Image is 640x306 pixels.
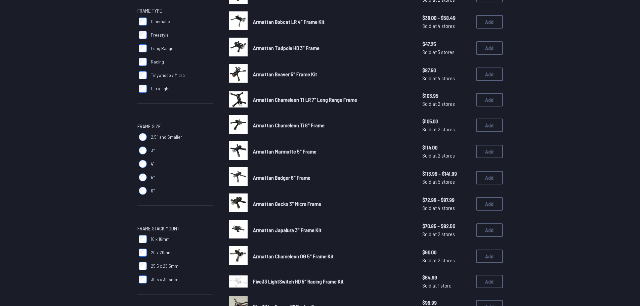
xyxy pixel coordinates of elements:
span: Armattan Badger 6" Frame [253,174,310,181]
span: 20 x 20mm [151,249,172,256]
span: Armattan Beaver 5" Frame Kit [253,71,317,77]
a: Armattan Beaver 5" Frame Kit [253,70,412,78]
a: image [229,272,248,291]
span: Sold at 2 stores [422,151,471,160]
span: 2.5" and Smaller [151,134,182,140]
button: Add [476,93,503,106]
img: image [229,167,248,186]
span: 5" [151,174,155,181]
button: Add [476,275,503,288]
span: Armattan Chameleon TI LR 7" Long Range Frame [253,96,357,103]
button: Add [476,41,503,55]
a: image [229,90,248,110]
input: 3" [139,146,147,155]
img: image [229,275,248,288]
span: Sold at 3 stores [422,48,471,56]
img: image [229,115,248,134]
span: Sold at 4 stores [422,22,471,30]
span: Sold at 2 stores [422,256,471,264]
span: Ultra-light [151,85,170,92]
span: 25.5 x 25.5mm [151,263,178,269]
a: image [229,246,248,267]
span: Armattan Gecko 3" Micro Frame [253,201,321,207]
span: Armattan Chameleon Ti 6" Frame [253,122,325,128]
a: image [229,38,248,58]
a: image [229,220,248,241]
span: $103.95 [422,92,471,100]
span: Armattan Tadpole HD 3" Frame [253,45,319,51]
img: image [229,11,248,30]
input: 20 x 20mm [139,249,147,257]
a: image [229,115,248,136]
a: image [229,64,248,85]
input: 4" [139,160,147,168]
a: Armattan Chameleon Ti 6" Frame [253,121,412,129]
input: Freestyle [139,31,147,39]
button: Add [476,250,503,263]
button: Add [476,68,503,81]
span: Freestyle [151,32,169,38]
img: image [229,141,248,160]
a: Armattan Chameleon OG 5" Frame Kit [253,252,412,260]
button: Add [476,171,503,184]
span: 3" [151,147,155,154]
img: image [229,91,248,107]
img: image [229,38,248,56]
span: Sold at 2 stores [422,100,471,108]
input: Ultra-light [139,85,147,93]
button: Add [476,197,503,211]
input: 2.5" and Smaller [139,133,147,141]
a: Armattan Badger 6" Frame [253,174,412,182]
span: Frame Type [137,7,162,15]
button: Add [476,145,503,158]
input: 30.5 x 30.5mm [139,275,147,283]
input: Cinematic [139,17,147,26]
a: Armattan Marmotte 5" Frame [253,147,412,156]
a: Armattan Gecko 3" Micro Frame [253,200,412,208]
button: Add [476,119,503,132]
span: 4" [151,161,155,167]
img: image [229,246,248,265]
span: Frame Stack Mount [137,224,179,232]
input: 6"+ [139,187,147,195]
span: $39.00 - $58.49 [422,14,471,22]
span: Armattan Bobcat LR 4" Frame Kit [253,18,325,25]
span: Tinywhoop / Micro [151,72,185,79]
input: Long Range [139,44,147,52]
span: 16 x 16mm [151,236,170,243]
a: Five33 LightSwitch HD 5" Racing Frame Kit [253,277,412,286]
span: Long Range [151,45,173,52]
span: 6"+ [151,187,157,194]
span: Sold at 2 stores [422,230,471,238]
a: Armattan Japalura 3" Frame Kit [253,226,412,234]
a: image [229,193,248,214]
button: Add [476,15,503,29]
span: $64.99 [422,273,471,281]
span: $47.25 [422,40,471,48]
input: 16 x 16mm [139,235,147,243]
span: Armattan Marmotte 5" Frame [253,148,316,155]
span: $114.00 [422,143,471,151]
img: image [229,220,248,238]
span: Sold at 5 stores [422,178,471,186]
a: Armattan Chameleon TI LR 7" Long Range Frame [253,96,412,104]
span: Sold at 4 stores [422,204,471,212]
a: Armattan Tadpole HD 3" Frame [253,44,412,52]
span: $90.00 [422,248,471,256]
span: Sold at 2 stores [422,125,471,133]
img: image [229,64,248,83]
span: 30.5 x 30.5mm [151,276,178,283]
input: 5" [139,173,147,181]
span: Armattan Chameleon OG 5" Frame Kit [253,253,334,259]
span: $72.99 - $97.99 [422,196,471,204]
span: $105.00 [422,117,471,125]
span: Frame Size [137,122,161,130]
input: 25.5 x 25.5mm [139,262,147,270]
span: Sold at 1 store [422,281,471,290]
a: image [229,11,248,32]
a: Armattan Bobcat LR 4" Frame Kit [253,18,412,26]
span: Cinematic [151,18,170,25]
a: image [229,141,248,162]
a: image [229,167,248,188]
input: Tinywhoop / Micro [139,71,147,79]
